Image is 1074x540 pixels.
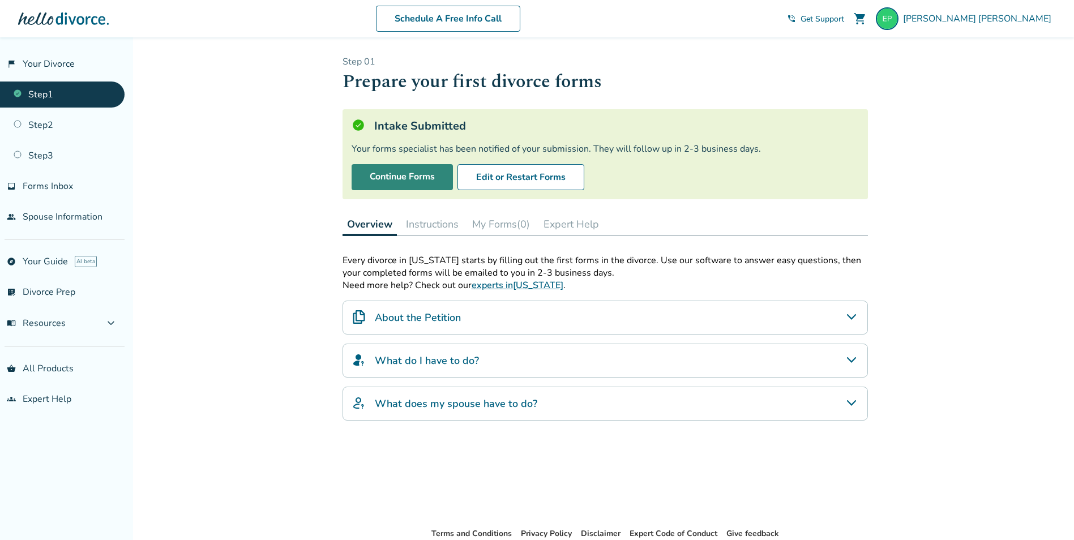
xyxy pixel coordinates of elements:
iframe: Chat Widget [1017,486,1074,540]
span: list_alt_check [7,288,16,297]
span: inbox [7,182,16,191]
p: Step 0 1 [343,55,868,68]
button: Instructions [401,213,463,235]
a: Expert Code of Conduct [630,528,717,539]
a: Privacy Policy [521,528,572,539]
span: flag_2 [7,59,16,68]
button: Edit or Restart Forms [457,164,584,190]
h5: Intake Submitted [374,118,466,134]
div: What does my spouse have to do? [343,387,868,421]
span: people [7,212,16,221]
a: Schedule A Free Info Call [376,6,520,32]
span: Forms Inbox [23,180,73,192]
h1: Prepare your first divorce forms [343,68,868,96]
span: shopping_basket [7,364,16,373]
button: Expert Help [539,213,604,235]
a: Continue Forms [352,164,453,190]
h4: What does my spouse have to do? [375,396,537,411]
a: Terms and Conditions [431,528,512,539]
img: What does my spouse have to do? [352,396,366,410]
img: About the Petition [352,310,366,324]
div: Every divorce in [US_STATE] starts by filling out the first forms in the divorce. Use our softwar... [343,254,868,279]
h4: What do I have to do? [375,353,479,368]
span: [PERSON_NAME] [PERSON_NAME] [903,12,1056,25]
span: expand_more [104,316,118,330]
span: menu_book [7,319,16,328]
button: My Forms(0) [468,213,534,235]
span: Get Support [801,14,844,24]
div: Your forms specialist has been notified of your submission. They will follow up in 2-3 business d... [352,143,859,155]
span: AI beta [75,256,97,267]
button: Overview [343,213,397,236]
span: phone_in_talk [787,14,796,23]
div: What do I have to do? [343,344,868,378]
img: peric8882@gmail.com [876,7,898,30]
a: phone_in_talkGet Support [787,14,844,24]
div: About the Petition [343,301,868,335]
a: experts in[US_STATE] [472,279,563,292]
span: explore [7,257,16,266]
p: Need more help? Check out our . [343,279,868,292]
img: What do I have to do? [352,353,366,367]
span: groups [7,395,16,404]
span: shopping_cart [853,12,867,25]
h4: About the Petition [375,310,461,325]
span: Resources [7,317,66,329]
